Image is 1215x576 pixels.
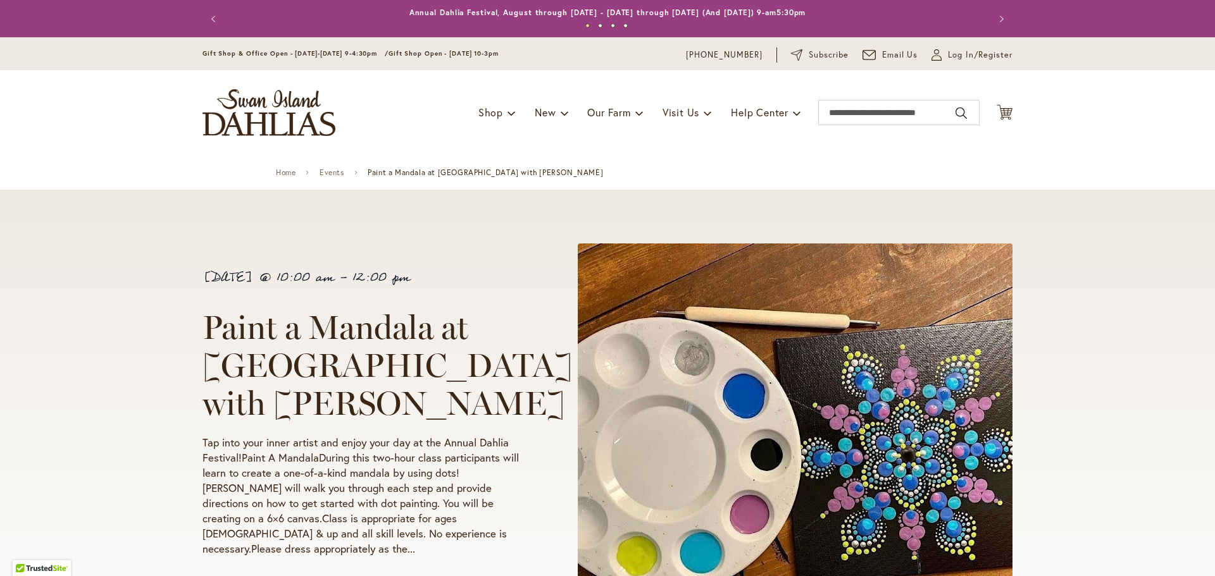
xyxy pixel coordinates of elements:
p: Tap into your inner artist and enjoy your day at the Annual Dahlia Festival!Paint A MandalaDuring... [202,435,531,556]
span: Paint a Mandala at [GEOGRAPHIC_DATA] with [PERSON_NAME] [202,307,573,423]
span: Help Center [731,106,788,119]
button: 4 of 4 [623,23,628,28]
a: Subscribe [791,49,849,61]
button: 3 of 4 [611,23,615,28]
button: 1 of 4 [585,23,590,28]
span: New [535,106,556,119]
span: 12:00 pm [352,266,410,290]
a: [PHONE_NUMBER] [686,49,763,61]
span: Shop [478,106,503,119]
span: @ [259,266,271,290]
span: Log In/Register [948,49,1012,61]
span: 10:00 am [277,266,334,290]
span: Gift Shop Open - [DATE] 10-3pm [389,49,499,58]
span: Gift Shop & Office Open - [DATE]-[DATE] 9-4:30pm / [202,49,389,58]
span: Email Us [882,49,918,61]
span: Subscribe [809,49,849,61]
button: 2 of 4 [598,23,602,28]
a: Log In/Register [931,49,1012,61]
button: Previous [202,6,228,32]
span: Paint a Mandala at [GEOGRAPHIC_DATA] with [PERSON_NAME] [368,168,603,177]
a: Events [320,168,344,177]
span: Visit Us [663,106,699,119]
span: Our Farm [587,106,630,119]
button: Next [987,6,1012,32]
span: - [340,266,347,290]
a: Home [276,168,296,177]
span: [DATE] [202,266,253,290]
a: Annual Dahlia Festival, August through [DATE] - [DATE] through [DATE] (And [DATE]) 9-am5:30pm [409,8,806,17]
a: store logo [202,89,335,136]
a: Email Us [863,49,918,61]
